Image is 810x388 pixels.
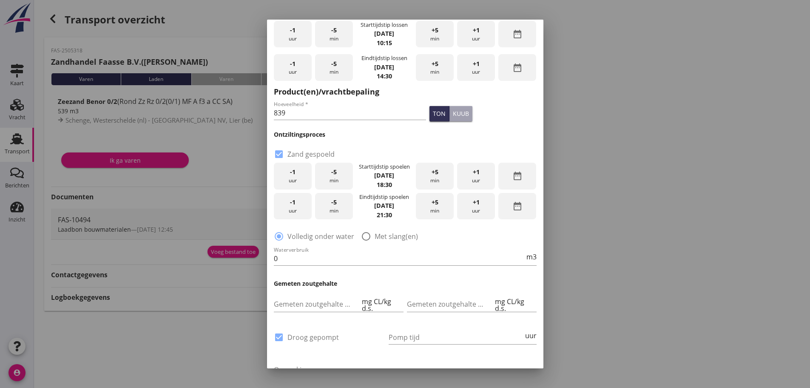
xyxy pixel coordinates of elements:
label: Zand gespoeld [287,150,335,158]
i: date_range [512,63,523,73]
span: -1 [290,167,296,177]
i: date_range [512,171,523,181]
i: date_range [512,201,523,211]
input: Hoeveelheid * [274,106,426,120]
button: kuub [449,106,472,121]
div: min [416,21,454,48]
div: mg CL/kg d.s. [360,298,403,312]
div: uur [457,193,495,220]
span: +1 [473,167,480,177]
span: -5 [331,198,337,207]
div: uur [274,163,312,190]
h2: Product(en)/vrachtbepaling [274,86,537,98]
div: min [315,21,353,48]
div: min [416,193,454,220]
div: uur [457,54,495,81]
i: date_range [512,29,523,39]
input: Gemeten zoutgehalte voorbeun [274,297,361,311]
input: Waterverbruik [274,252,525,265]
strong: [DATE] [374,201,394,210]
div: Eindtijdstip lossen [361,54,407,62]
div: uur [274,193,312,220]
span: +5 [432,59,438,69]
div: min [315,193,353,220]
label: Met slang(en) [375,232,418,241]
span: -1 [290,26,296,35]
span: +1 [473,198,480,207]
span: -5 [331,167,337,177]
span: -1 [290,198,296,207]
h3: Gemeten zoutgehalte [274,279,537,288]
span: -1 [290,59,296,69]
div: kuub [453,109,469,118]
strong: 14:30 [377,72,392,80]
div: Starttijdstip spoelen [359,163,410,171]
button: ton [429,106,449,121]
div: min [315,163,353,190]
div: uur [274,54,312,81]
div: Starttijdstip lossen [361,21,408,29]
div: ton [433,109,446,118]
div: Eindtijdstip spoelen [359,193,409,201]
strong: [DATE] [374,171,394,179]
strong: [DATE] [374,63,394,71]
div: min [315,54,353,81]
span: +1 [473,59,480,69]
div: m3 [525,253,537,260]
div: mg CL/kg d.s. [493,298,536,312]
div: uur [274,21,312,48]
span: +5 [432,198,438,207]
strong: [DATE] [374,29,394,37]
strong: 18:30 [377,181,392,189]
div: min [416,54,454,81]
h3: Ontziltingsproces [274,130,537,139]
div: uur [457,163,495,190]
strong: 10:15 [377,39,392,47]
span: -5 [331,26,337,35]
input: Gemeten zoutgehalte achterbeun [407,297,494,311]
span: +5 [432,167,438,177]
span: -5 [331,59,337,69]
span: +1 [473,26,480,35]
label: Droog gepompt [287,333,339,342]
div: min [416,163,454,190]
span: +5 [432,26,438,35]
div: uur [523,332,537,339]
strong: 21:30 [377,211,392,219]
input: Pomp tijd [389,331,523,344]
label: Volledig onder water [287,232,354,241]
div: uur [457,21,495,48]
